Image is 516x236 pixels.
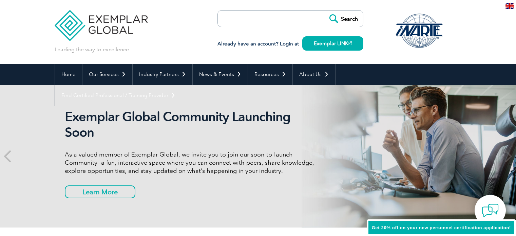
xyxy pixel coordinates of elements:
[348,41,352,45] img: open_square.png
[482,202,499,219] img: contact-chat.png
[133,64,192,85] a: Industry Partners
[248,64,292,85] a: Resources
[505,3,514,9] img: en
[55,46,129,53] p: Leading the way to excellence
[82,64,132,85] a: Our Services
[302,36,363,51] a: Exemplar LINK
[193,64,248,85] a: News & Events
[55,85,182,106] a: Find Certified Professional / Training Provider
[293,64,335,85] a: About Us
[217,40,363,48] h3: Already have an account? Login at
[326,11,363,27] input: Search
[372,225,511,230] span: Get 20% off on your new personnel certification application!
[65,150,319,175] p: As a valued member of Exemplar Global, we invite you to join our soon-to-launch Community—a fun, ...
[65,109,319,140] h2: Exemplar Global Community Launching Soon
[55,64,82,85] a: Home
[65,185,135,198] a: Learn More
